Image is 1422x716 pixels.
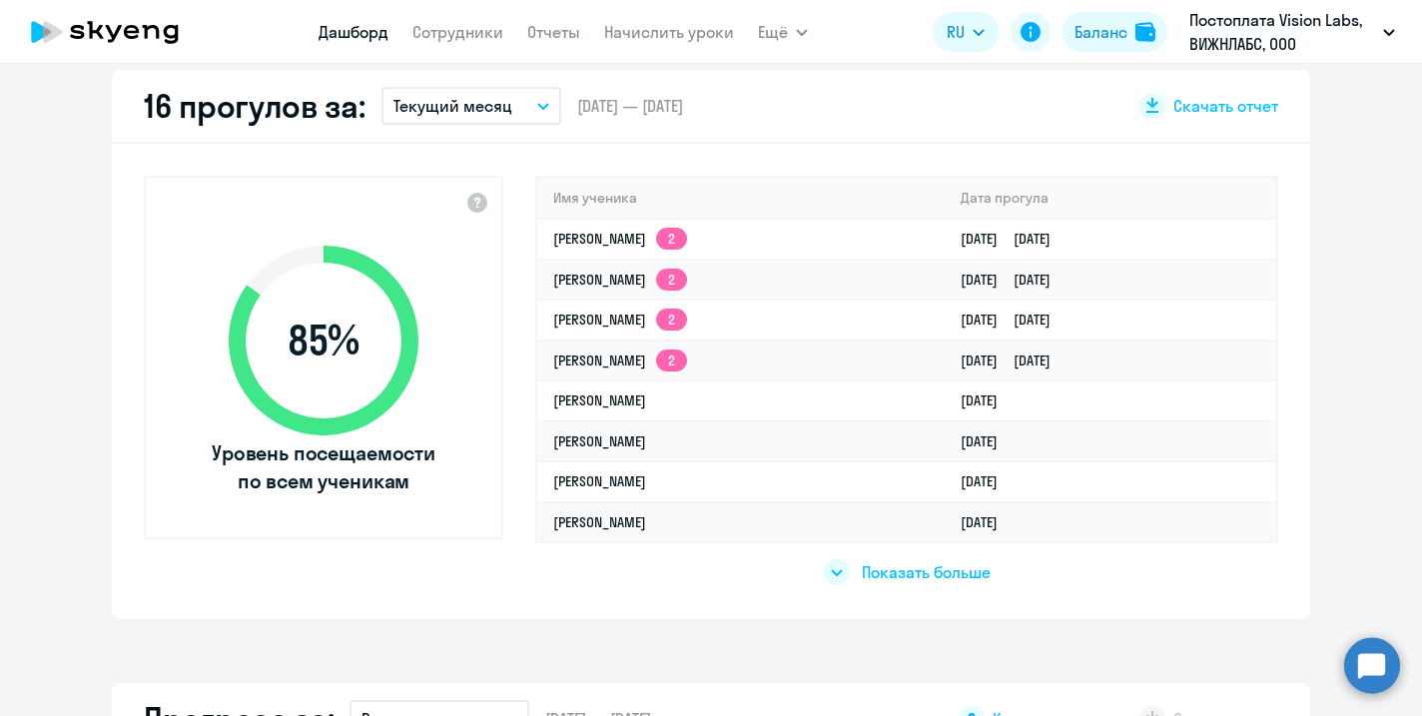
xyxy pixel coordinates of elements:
[412,22,503,42] a: Сотрудники
[144,86,365,126] h2: 16 прогулов за:
[1074,20,1127,44] div: Баланс
[1135,22,1155,42] img: balance
[656,228,687,250] app-skyeng-badge: 2
[656,350,687,371] app-skyeng-badge: 2
[553,391,646,409] a: [PERSON_NAME]
[553,472,646,490] a: [PERSON_NAME]
[1173,95,1278,117] span: Скачать отчет
[319,22,388,42] a: Дашборд
[604,22,734,42] a: Начислить уроки
[393,94,512,118] p: Текущий месяц
[1189,8,1375,56] p: Постоплата Vision Labs, ВИЖНЛАБС, ООО
[961,230,1066,248] a: [DATE][DATE]
[961,513,1014,531] a: [DATE]
[758,20,788,44] span: Ещё
[656,269,687,291] app-skyeng-badge: 2
[553,352,687,369] a: [PERSON_NAME]2
[656,309,687,331] app-skyeng-badge: 2
[961,432,1014,450] a: [DATE]
[961,352,1066,369] a: [DATE][DATE]
[1063,12,1167,52] button: Балансbalance
[527,22,580,42] a: Отчеты
[553,311,687,329] a: [PERSON_NAME]2
[862,561,991,583] span: Показать больше
[553,432,646,450] a: [PERSON_NAME]
[961,472,1014,490] a: [DATE]
[209,439,438,495] span: Уровень посещаемости по всем ученикам
[209,317,438,364] span: 85 %
[1179,8,1405,56] button: Постоплата Vision Labs, ВИЖНЛАБС, ООО
[961,271,1066,289] a: [DATE][DATE]
[945,178,1276,219] th: Дата прогула
[553,513,646,531] a: [PERSON_NAME]
[553,230,687,248] a: [PERSON_NAME]2
[947,20,965,44] span: RU
[933,12,999,52] button: RU
[537,178,945,219] th: Имя ученика
[961,391,1014,409] a: [DATE]
[553,271,687,289] a: [PERSON_NAME]2
[577,95,683,117] span: [DATE] — [DATE]
[758,12,808,52] button: Ещё
[961,311,1066,329] a: [DATE][DATE]
[381,87,561,125] button: Текущий месяц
